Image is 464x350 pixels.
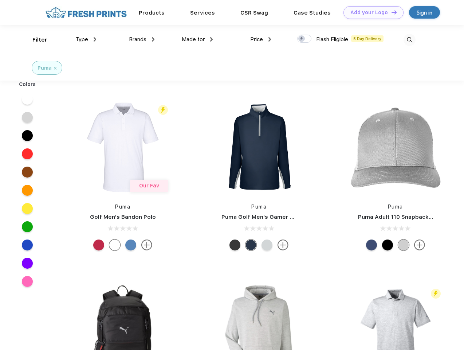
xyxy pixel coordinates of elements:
a: Services [190,9,215,16]
div: High Rise [262,240,272,250]
span: Flash Eligible [316,36,348,43]
img: func=resize&h=266 [74,99,171,196]
img: fo%20logo%202.webp [43,6,129,19]
img: func=resize&h=266 [347,99,444,196]
div: Navy Blazer [245,240,256,250]
span: Type [75,36,88,43]
span: 5 Day Delivery [351,35,384,42]
img: func=resize&h=266 [211,99,307,196]
img: desktop_search.svg [404,34,416,46]
a: CSR Swag [240,9,268,16]
img: filter_cancel.svg [54,67,56,70]
img: more.svg [278,240,288,250]
span: Made for [182,36,205,43]
div: Bright White [109,240,120,250]
span: Brands [129,36,146,43]
img: dropdown.png [268,37,271,42]
div: Lake Blue [125,240,136,250]
img: flash_active_toggle.svg [158,105,168,115]
div: Add your Logo [350,9,388,16]
div: Quarry Brt Whit [398,240,409,250]
img: dropdown.png [210,37,213,42]
a: Puma Golf Men's Gamer Golf Quarter-Zip [221,214,337,220]
div: Ski Patrol [93,240,104,250]
div: Puma [38,64,52,72]
img: more.svg [141,240,152,250]
div: Peacoat Qut Shd [366,240,377,250]
a: Golf Men's Bandon Polo [90,214,156,220]
div: Filter [32,36,47,44]
img: flash_active_toggle.svg [431,289,441,299]
div: Puma Black [229,240,240,250]
img: more.svg [414,240,425,250]
img: dropdown.png [152,37,154,42]
span: Price [250,36,263,43]
span: Our Fav [139,183,159,188]
div: Colors [13,81,42,88]
a: Sign in [409,6,440,19]
img: dropdown.png [94,37,96,42]
a: Puma [388,204,403,210]
a: Puma [251,204,267,210]
a: Products [139,9,165,16]
div: Pma Blk Pma Blk [382,240,393,250]
img: DT [392,10,397,14]
div: Sign in [417,8,432,17]
a: Puma [115,204,130,210]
